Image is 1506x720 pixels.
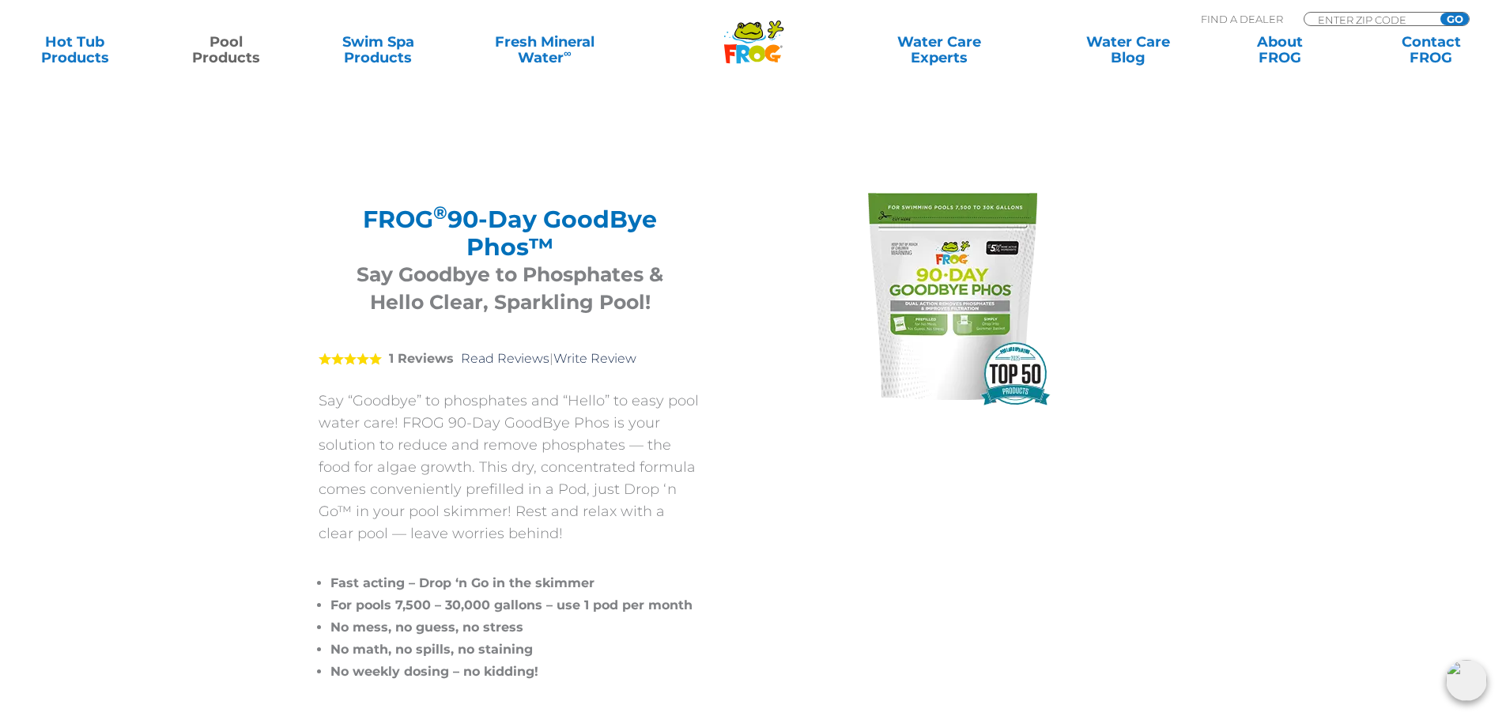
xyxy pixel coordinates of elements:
a: ContactFROG [1372,34,1490,66]
a: Hot TubProducts [16,34,134,66]
p: Say “Goodbye” to phosphates and “Hello” to easy pool water care! FROG 90-Day GoodBye Phos is your... [319,390,702,545]
sup: ∞ [564,47,572,59]
li: Fast acting – Drop ‘n Go in the skimmer [330,572,702,594]
span: No math, no spills, no staining [330,642,533,657]
span: No weekly dosing – no kidding! [330,664,538,679]
input: GO [1440,13,1469,25]
input: Zip Code Form [1316,13,1423,26]
a: Water CareBlog [1069,34,1187,66]
p: Find A Dealer [1201,12,1283,26]
span: No mess, no guess, no stress [330,620,523,635]
h2: FROG 90-Day GoodBye Phos™ [338,205,682,261]
a: PoolProducts [168,34,285,66]
span: 5 [319,352,382,365]
a: Fresh MineralWater∞ [470,34,618,66]
li: For pools 7,500 – 30,000 gallons – use 1 pod per month [330,594,702,616]
sup: ® [433,202,447,224]
a: AboutFROG [1221,34,1338,66]
h3: Say Goodbye to Phosphates & Hello Clear, Sparkling Pool! [338,261,682,316]
img: openIcon [1446,660,1487,701]
a: Water CareExperts [844,34,1035,66]
a: Write Review [553,351,636,366]
a: Read Reviews [461,351,549,366]
div: | [319,328,702,390]
a: Swim SpaProducts [319,34,437,66]
strong: 1 Reviews [389,351,454,366]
